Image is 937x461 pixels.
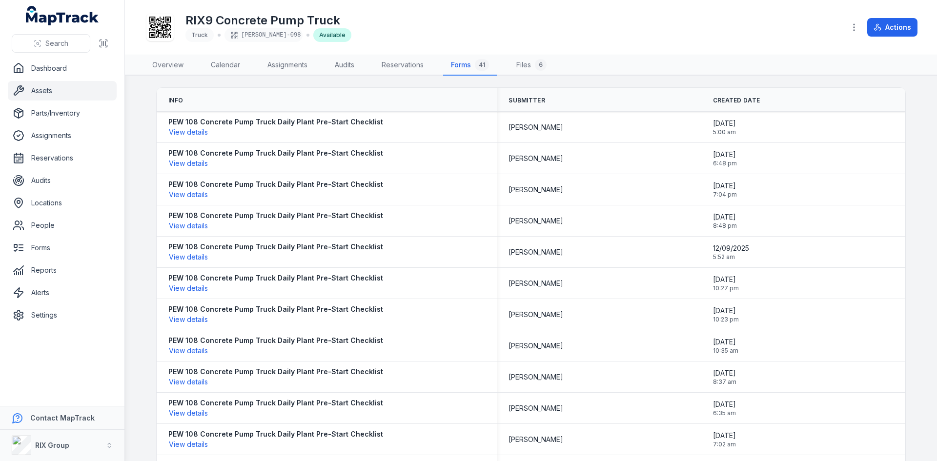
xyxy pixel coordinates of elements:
[168,220,208,231] button: View details
[168,345,208,356] button: View details
[168,252,208,262] button: View details
[224,28,303,42] div: [PERSON_NAME]-098
[713,284,739,292] span: 10:27 pm
[168,283,208,294] button: View details
[12,34,90,53] button: Search
[713,431,736,441] span: [DATE]
[509,435,563,444] span: [PERSON_NAME]
[30,414,95,422] strong: Contact MapTrack
[168,242,383,252] strong: PEW 108 Concrete Pump Truck Daily Plant Pre-Start Checklist
[168,336,383,345] strong: PEW 108 Concrete Pump Truck Daily Plant Pre-Start Checklist
[713,337,738,347] span: [DATE]
[713,97,760,104] span: Created Date
[168,158,208,169] button: View details
[509,310,563,320] span: [PERSON_NAME]
[8,103,117,123] a: Parts/Inventory
[713,119,736,136] time: 9/30/2025, 5:00:44 AM
[509,122,563,132] span: [PERSON_NAME]
[509,341,563,351] span: [PERSON_NAME]
[168,304,383,314] strong: PEW 108 Concrete Pump Truck Daily Plant Pre-Start Checklist
[8,238,117,258] a: Forms
[203,55,248,76] a: Calendar
[168,429,383,439] strong: PEW 108 Concrete Pump Truck Daily Plant Pre-Start Checklist
[8,305,117,325] a: Settings
[26,6,99,25] a: MapTrack
[713,160,737,167] span: 6:48 pm
[713,400,736,417] time: 8/13/2025, 6:35:25 AM
[509,55,554,76] a: Files6
[713,191,737,199] span: 7:04 pm
[168,97,183,104] span: Info
[713,243,749,261] time: 9/12/2025, 5:52:30 AM
[713,128,736,136] span: 5:00 am
[168,211,383,220] strong: PEW 108 Concrete Pump Truck Daily Plant Pre-Start Checklist
[713,347,738,355] span: 10:35 am
[260,55,315,76] a: Assignments
[168,367,383,377] strong: PEW 108 Concrete Pump Truck Daily Plant Pre-Start Checklist
[713,306,739,316] span: [DATE]
[713,119,736,128] span: [DATE]
[867,18,917,37] button: Actions
[509,185,563,195] span: [PERSON_NAME]
[713,181,737,191] span: [DATE]
[713,212,737,230] time: 9/15/2025, 8:48:32 PM
[713,306,739,323] time: 9/7/2025, 10:23:33 PM
[713,212,737,222] span: [DATE]
[168,180,383,189] strong: PEW 108 Concrete Pump Truck Daily Plant Pre-Start Checklist
[509,97,545,104] span: Submitter
[713,409,736,417] span: 6:35 am
[168,117,383,127] strong: PEW 108 Concrete Pump Truck Daily Plant Pre-Start Checklist
[509,216,563,226] span: [PERSON_NAME]
[35,441,69,449] strong: RIX Group
[713,275,739,292] time: 9/8/2025, 10:27:17 PM
[168,314,208,325] button: View details
[8,261,117,280] a: Reports
[8,59,117,78] a: Dashboard
[713,337,738,355] time: 9/3/2025, 10:35:39 AM
[168,127,208,138] button: View details
[713,316,739,323] span: 10:23 pm
[713,150,737,160] span: [DATE]
[713,181,737,199] time: 9/22/2025, 7:04:53 PM
[168,189,208,200] button: View details
[713,222,737,230] span: 8:48 pm
[8,126,117,145] a: Assignments
[713,243,749,253] span: 12/09/2025
[713,400,736,409] span: [DATE]
[168,273,383,283] strong: PEW 108 Concrete Pump Truck Daily Plant Pre-Start Checklist
[713,150,737,167] time: 9/23/2025, 6:48:29 PM
[8,193,117,213] a: Locations
[313,28,351,42] div: Available
[509,372,563,382] span: [PERSON_NAME]
[509,154,563,163] span: [PERSON_NAME]
[8,283,117,302] a: Alerts
[168,148,383,158] strong: PEW 108 Concrete Pump Truck Daily Plant Pre-Start Checklist
[713,368,736,378] span: [DATE]
[144,55,191,76] a: Overview
[509,279,563,288] span: [PERSON_NAME]
[185,13,351,28] h1: RIX9 Concrete Pump Truck
[8,81,117,100] a: Assets
[8,216,117,235] a: People
[168,377,208,387] button: View details
[713,368,736,386] time: 8/22/2025, 8:37:57 AM
[713,431,736,448] time: 8/11/2025, 7:02:07 AM
[713,275,739,284] span: [DATE]
[8,171,117,190] a: Audits
[168,408,208,419] button: View details
[191,31,208,39] span: Truck
[374,55,431,76] a: Reservations
[8,148,117,168] a: Reservations
[713,441,736,448] span: 7:02 am
[443,55,497,76] a: Forms41
[509,247,563,257] span: [PERSON_NAME]
[713,378,736,386] span: 8:37 am
[535,59,547,71] div: 6
[713,253,749,261] span: 5:52 am
[509,403,563,413] span: [PERSON_NAME]
[475,59,489,71] div: 41
[168,439,208,450] button: View details
[45,39,68,48] span: Search
[168,398,383,408] strong: PEW 108 Concrete Pump Truck Daily Plant Pre-Start Checklist
[327,55,362,76] a: Audits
